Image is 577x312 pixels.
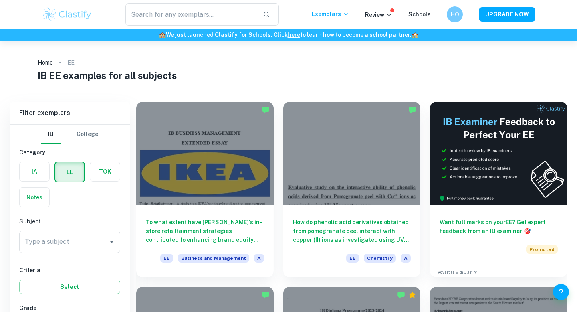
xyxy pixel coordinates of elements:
[19,148,120,157] h6: Category
[254,254,264,263] span: A
[2,30,575,39] h6: We just launched Clastify for Schools. Click to learn how to become a school partner.
[20,188,49,207] button: Notes
[67,58,75,67] p: EE
[19,266,120,275] h6: Criteria
[408,106,416,114] img: Marked
[346,254,359,263] span: EE
[312,10,349,18] p: Exemplars
[288,32,300,38] a: here
[262,106,270,114] img: Marked
[283,102,421,277] a: How do phenolic acid derivatives obtained from pomegranate peel interact with copper (II) ions as...
[160,254,173,263] span: EE
[524,228,531,234] span: 🎯
[41,125,98,144] div: Filter type choice
[408,291,416,299] div: Premium
[20,162,49,181] button: IA
[159,32,166,38] span: 🏫
[77,125,98,144] button: College
[262,291,270,299] img: Marked
[146,218,264,244] h6: To what extent have [PERSON_NAME]'s in-store retailtainment strategies contributed to enhancing b...
[55,162,84,182] button: EE
[10,102,130,124] h6: Filter exemplars
[430,102,567,277] a: Want full marks on yourEE? Get expert feedback from an IB examiner!PromotedAdvertise with Clastify
[408,11,431,18] a: Schools
[38,68,540,83] h1: IB EE examples for all subjects
[447,6,463,22] button: HO
[106,236,117,247] button: Open
[553,284,569,300] button: Help and Feedback
[479,7,535,22] button: UPGRADE NOW
[440,218,558,235] h6: Want full marks on your EE ? Get expert feedback from an IB examiner!
[125,3,256,26] input: Search for any exemplars...
[526,245,558,254] span: Promoted
[178,254,249,263] span: Business and Management
[136,102,274,277] a: To what extent have [PERSON_NAME]'s in-store retailtainment strategies contributed to enhancing b...
[401,254,411,263] span: A
[19,280,120,294] button: Select
[42,6,93,22] img: Clastify logo
[19,217,120,226] h6: Subject
[90,162,120,181] button: TOK
[397,291,405,299] img: Marked
[41,125,61,144] button: IB
[364,254,396,263] span: Chemistry
[430,102,567,205] img: Thumbnail
[38,57,53,68] a: Home
[438,269,477,275] a: Advertise with Clastify
[293,218,411,244] h6: How do phenolic acid derivatives obtained from pomegranate peel interact with copper (II) ions as...
[412,32,418,38] span: 🏫
[450,10,460,19] h6: HO
[365,10,392,19] p: Review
